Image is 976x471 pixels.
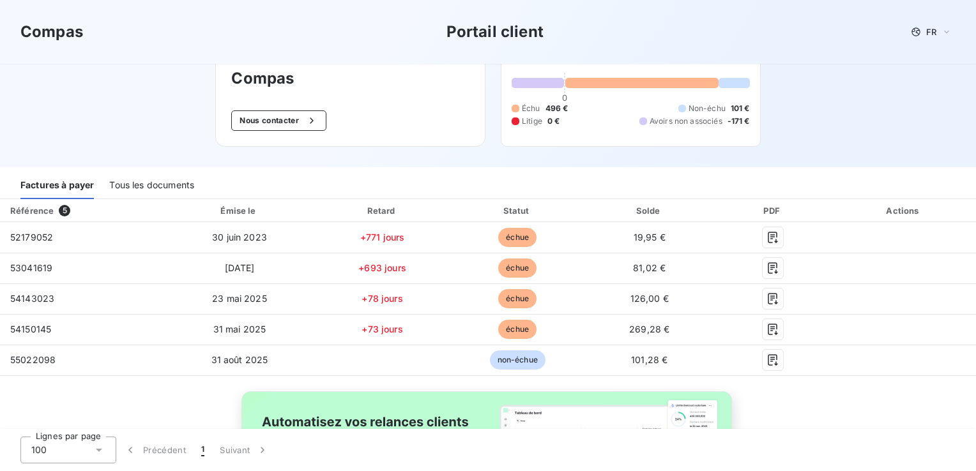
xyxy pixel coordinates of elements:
[10,324,51,334] span: 54150145
[717,204,829,217] div: PDF
[926,27,936,37] span: FR
[587,204,712,217] div: Solde
[31,444,47,456] span: 100
[116,437,194,463] button: Précédent
[10,262,52,273] span: 53041619
[498,320,537,339] span: échue
[629,324,669,334] span: 269,28 €
[167,204,311,217] div: Émise le
[211,354,268,365] span: 31 août 2025
[650,116,722,127] span: Avoirs non associés
[109,172,194,199] div: Tous les documents
[362,324,402,334] span: +73 jours
[834,204,973,217] div: Actions
[362,293,402,304] span: +78 jours
[194,437,212,463] button: 1
[547,116,560,127] span: 0 €
[201,444,204,456] span: 1
[358,262,406,273] span: +693 jours
[10,293,54,304] span: 54143023
[498,258,537,278] span: échue
[689,103,726,114] span: Non-échu
[522,116,542,127] span: Litige
[231,110,326,131] button: Nous contacter
[545,103,568,114] span: 496 €
[10,354,56,365] span: 55022098
[212,293,267,304] span: 23 mai 2025
[490,350,545,370] span: non-échue
[728,116,750,127] span: -171 €
[634,232,666,243] span: 19,95 €
[231,67,469,90] h3: Compas
[360,232,405,243] span: +771 jours
[59,205,70,216] span: 5
[633,262,666,273] span: 81,02 €
[10,232,53,243] span: 52179052
[522,103,540,114] span: Échu
[20,172,94,199] div: Factures à payer
[454,204,582,217] div: Statut
[731,103,750,114] span: 101 €
[631,354,667,365] span: 101,28 €
[10,206,54,216] div: Référence
[20,20,83,43] h3: Compas
[225,262,255,273] span: [DATE]
[630,293,669,304] span: 126,00 €
[446,20,544,43] h3: Portail client
[562,93,567,103] span: 0
[498,228,537,247] span: échue
[317,204,448,217] div: Retard
[213,324,266,334] span: 31 mai 2025
[212,437,277,463] button: Suivant
[498,289,537,308] span: échue
[212,232,267,243] span: 30 juin 2023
